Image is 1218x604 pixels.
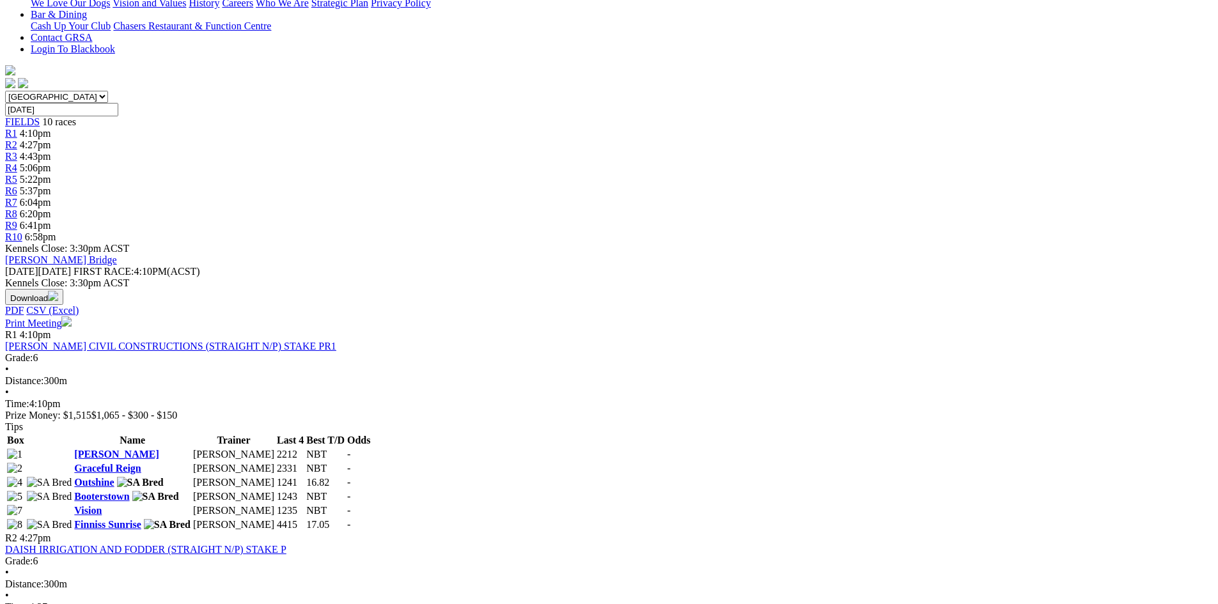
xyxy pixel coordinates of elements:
[26,305,79,316] a: CSV (Excel)
[5,578,43,589] span: Distance:
[5,289,63,305] button: Download
[27,519,72,530] img: SA Bred
[31,9,87,20] a: Bar & Dining
[5,208,17,219] span: R8
[74,491,129,502] a: Booterstown
[306,504,345,517] td: NBT
[74,434,191,447] th: Name
[347,477,350,488] span: -
[5,410,1213,421] div: Prize Money: $1,515
[5,532,17,543] span: R2
[5,364,9,375] span: •
[5,116,40,127] span: FIELDS
[7,463,22,474] img: 2
[7,491,22,502] img: 5
[20,151,51,162] span: 4:43pm
[5,398,1213,410] div: 4:10pm
[192,462,275,475] td: [PERSON_NAME]
[117,477,164,488] img: SA Bred
[192,490,275,503] td: [PERSON_NAME]
[5,151,17,162] a: R3
[5,352,1213,364] div: 6
[20,532,51,543] span: 4:27pm
[74,463,141,474] a: Graceful Reign
[5,220,17,231] span: R9
[276,462,304,475] td: 2331
[5,590,9,601] span: •
[5,103,118,116] input: Select date
[31,43,115,54] a: Login To Blackbook
[276,434,304,447] th: Last 4
[5,387,9,398] span: •
[5,231,22,242] a: R10
[192,476,275,489] td: [PERSON_NAME]
[5,139,17,150] a: R2
[5,162,17,173] span: R4
[347,505,350,516] span: -
[5,329,17,340] span: R1
[276,490,304,503] td: 1243
[5,243,129,254] span: Kennels Close: 3:30pm ACST
[306,462,345,475] td: NBT
[5,375,43,386] span: Distance:
[7,519,22,530] img: 8
[5,318,72,329] a: Print Meeting
[5,266,71,277] span: [DATE]
[5,341,336,352] a: [PERSON_NAME] CIVIL CONSTRUCTIONS (STRAIGHT N/P) STAKE PR1
[347,519,350,530] span: -
[306,434,345,447] th: Best T/D
[18,78,28,88] img: twitter.svg
[5,128,17,139] a: R1
[132,491,179,502] img: SA Bred
[91,410,178,421] span: $1,065 - $300 - $150
[5,65,15,75] img: logo-grsa-white.png
[192,504,275,517] td: [PERSON_NAME]
[48,291,58,301] img: download.svg
[192,448,275,461] td: [PERSON_NAME]
[7,449,22,460] img: 1
[27,477,72,488] img: SA Bred
[5,266,38,277] span: [DATE]
[31,32,92,43] a: Contact GRSA
[5,174,17,185] a: R5
[306,476,345,489] td: 16.82
[5,78,15,88] img: facebook.svg
[20,162,51,173] span: 5:06pm
[27,491,72,502] img: SA Bred
[74,477,114,488] a: Outshine
[31,20,111,31] a: Cash Up Your Club
[5,305,1213,316] div: Download
[5,555,1213,567] div: 6
[5,398,29,409] span: Time:
[20,197,51,208] span: 6:04pm
[20,329,51,340] span: 4:10pm
[306,490,345,503] td: NBT
[20,208,51,219] span: 6:20pm
[74,266,134,277] span: FIRST RACE:
[5,197,17,208] a: R7
[192,434,275,447] th: Trainer
[61,316,72,327] img: printer.svg
[42,116,76,127] span: 10 races
[276,504,304,517] td: 1235
[7,505,22,516] img: 7
[347,449,350,460] span: -
[192,518,275,531] td: [PERSON_NAME]
[5,578,1213,590] div: 300m
[5,185,17,196] a: R6
[7,435,24,445] span: Box
[347,463,350,474] span: -
[5,544,286,555] a: DAISH IRRIGATION AND FODDER (STRAIGHT N/P) STAKE P
[5,277,1213,289] div: Kennels Close: 3:30pm ACST
[5,352,33,363] span: Grade:
[25,231,56,242] span: 6:58pm
[347,434,371,447] th: Odds
[20,220,51,231] span: 6:41pm
[5,305,24,316] a: PDF
[276,518,304,531] td: 4415
[5,375,1213,387] div: 300m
